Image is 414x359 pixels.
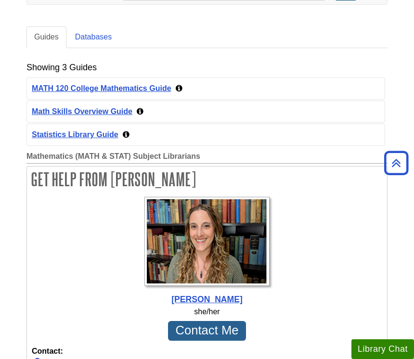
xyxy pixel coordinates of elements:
div: she/her [32,306,382,318]
div: [PERSON_NAME] [32,293,382,306]
h2: Showing 3 Guides [26,63,97,73]
a: Contact Me [168,321,246,341]
a: Math Skills Overview Guide [32,107,132,115]
h2: Get Help From [PERSON_NAME] [27,167,387,192]
button: Library Chat [351,339,414,359]
a: Back to Top [381,156,412,169]
a: Guides [26,26,66,48]
h2: Mathematics (MATH & STAT) Subject Librarians [26,152,388,164]
a: MATH 120 College Mathematics Guide [32,84,171,92]
img: Profile Photo [144,197,270,286]
a: Statistics Library Guide [32,130,118,139]
a: Profile Photo [PERSON_NAME] [32,197,382,306]
a: Databases [67,26,120,48]
strong: Contact: [32,346,382,357]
